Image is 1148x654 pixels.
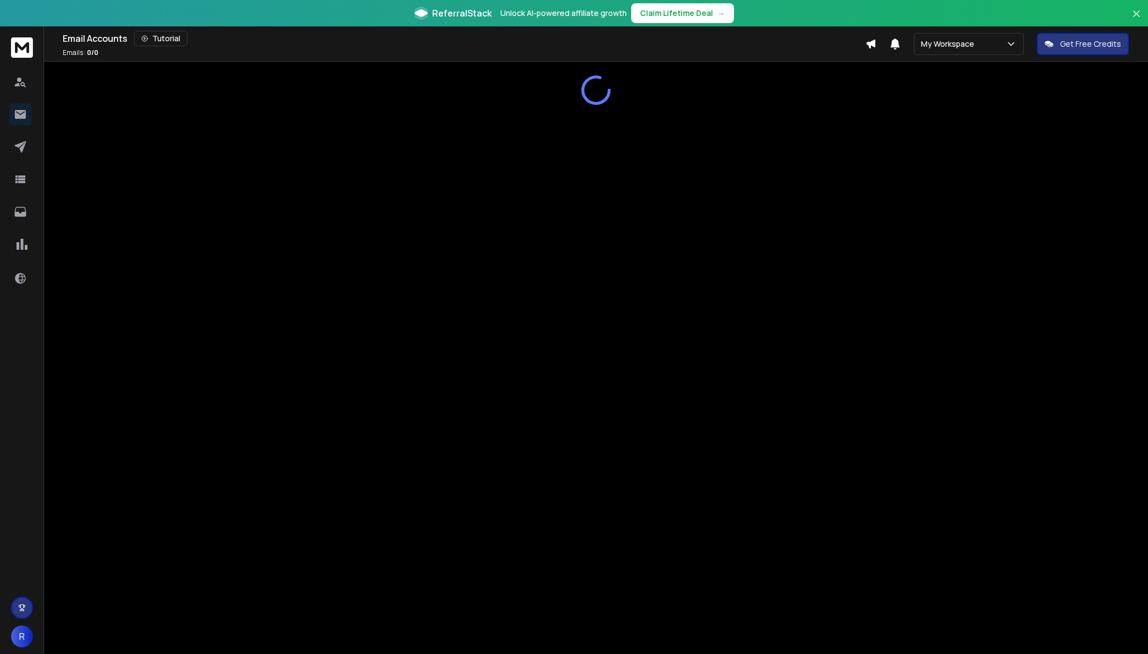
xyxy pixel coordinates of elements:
[1060,39,1121,50] p: Get Free Credits
[631,3,734,23] button: Claim Lifetime Deal→
[432,7,492,20] span: ReferralStack
[11,625,33,647] button: R
[500,8,627,19] p: Unlock AI-powered affiliate growth
[921,39,979,50] p: My Workspace
[1037,33,1129,55] button: Get Free Credits
[134,31,187,46] button: Tutorial
[1129,7,1144,33] button: Close banner
[63,48,98,57] p: Emails :
[717,8,725,19] span: →
[63,31,865,46] div: Email Accounts
[87,48,98,57] span: 0 / 0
